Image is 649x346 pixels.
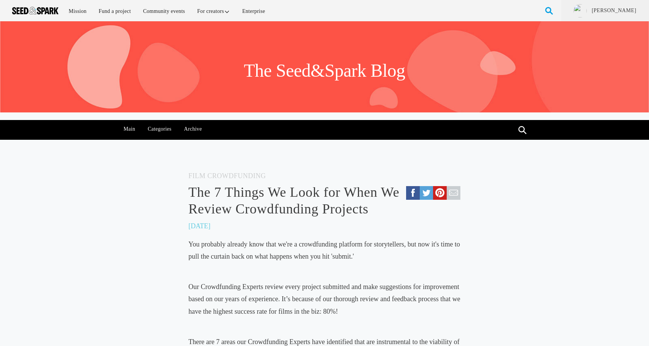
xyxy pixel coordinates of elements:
a: Enterprise [237,3,270,19]
img: ACg8ocK2dA5avwdKcZCm66Ekvg5RnHeqP7ecZBAW7HUB-ogCCqFo_eI=s96-c [573,4,587,17]
a: Categories [144,120,176,138]
span: You probably already know that we're a crowdfunding platform for storytellers, but now it's time ... [189,240,460,260]
a: Fund a project [93,3,136,19]
a: Archive [180,120,206,138]
a: The 7 Things We Look for When We Review Crowdfunding Projects [189,184,461,217]
a: Main [120,120,139,138]
p: [DATE] [189,220,211,232]
a: [PERSON_NAME] [591,7,637,14]
h1: The Seed&Spark Blog [244,59,405,82]
a: For creators [192,3,236,19]
h5: Film Crowdfunding [189,170,461,182]
a: Mission [63,3,92,19]
span: Our Crowdfunding Experts review every project submitted and make suggestions for improvement base... [189,283,460,315]
img: Seed amp; Spark [12,7,58,14]
a: Community events [138,3,191,19]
